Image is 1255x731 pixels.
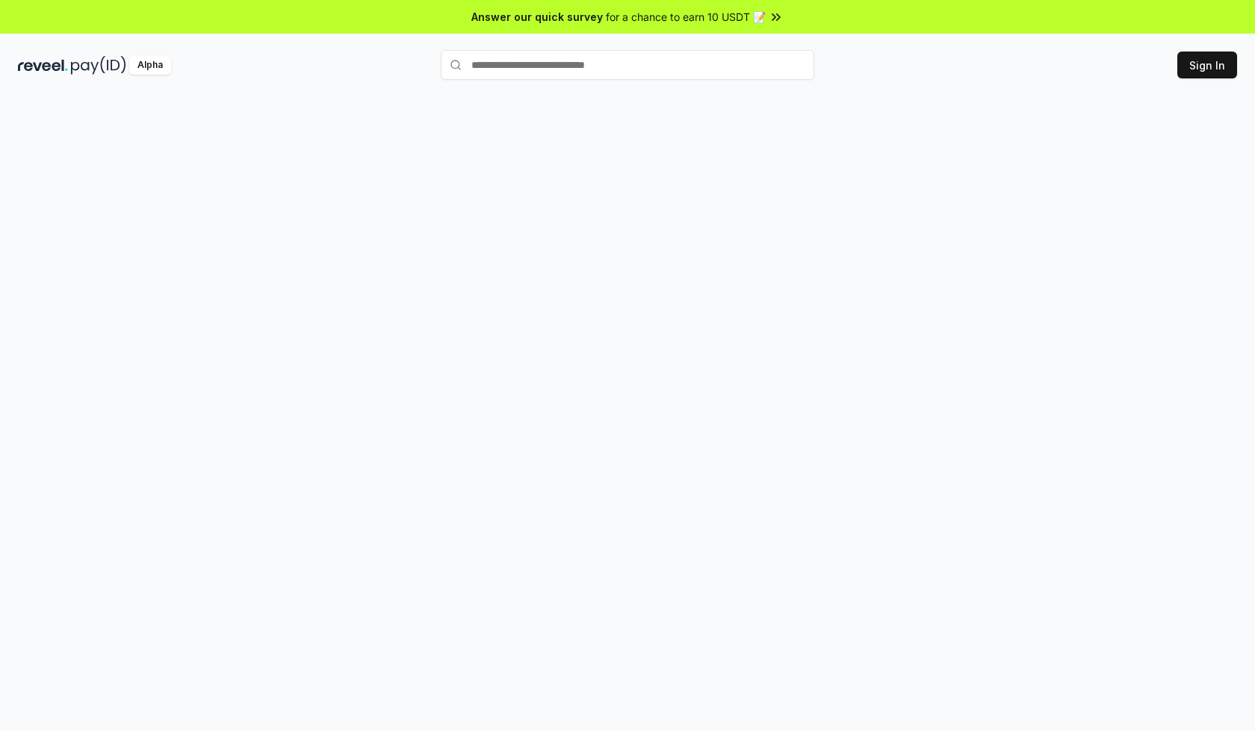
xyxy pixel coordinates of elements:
[1177,52,1237,78] button: Sign In
[71,56,126,75] img: pay_id
[471,9,603,25] span: Answer our quick survey
[606,9,766,25] span: for a chance to earn 10 USDT 📝
[18,56,68,75] img: reveel_dark
[129,56,171,75] div: Alpha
